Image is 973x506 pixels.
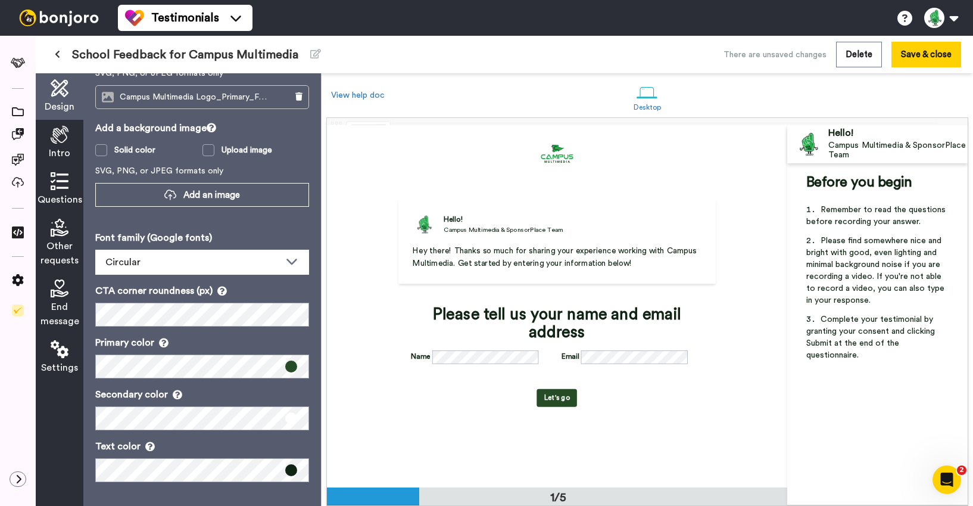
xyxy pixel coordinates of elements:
span: Add an image [183,189,240,201]
img: Campus Multimedia & SponsorPlace Team [413,213,435,236]
span: Design [45,100,74,114]
label: Email [562,352,579,362]
span: End message [40,300,79,328]
span: 2 [957,465,966,475]
div: 1/5 [529,489,587,506]
iframe: Intercom live chat [933,465,961,494]
p: Primary color [95,336,309,350]
p: CTA corner roundness (px) [95,284,309,298]
span: Before you begin [806,175,912,190]
div: Hello! [444,214,563,225]
span: School Feedback for Campus Multimedia [72,46,298,63]
img: bj-logo-header-white.svg [14,10,104,26]
span: Intro [49,146,70,160]
img: Profile Image [794,130,822,159]
img: tm-color.svg [125,8,144,27]
button: Add an image [95,183,309,207]
span: Hey there! Thanks so much for sharing your experience working with Campus Multimedia. Get started... [413,247,699,268]
p: SVG, PNG, or JPEG formats only [95,67,309,79]
span: Remember to read the questions before recording your answer. [806,206,948,226]
span: Settings [41,361,78,375]
span: Complete your testimonial by granting your consent and clicking Submit at the end of the question... [806,315,937,359]
img: 0cbc4e0f-bf48-45ff-8638-3cd983469d19 [541,144,573,163]
span: Other requests [40,239,79,268]
div: There are unsaved changes [723,49,827,61]
div: Please tell us your name and email address [411,305,703,341]
a: View help doc [331,91,385,100]
div: Hello! [828,128,967,139]
p: Font family (Google fonts) [95,231,309,245]
div: Upload image [222,144,272,156]
img: Checklist.svg [12,305,24,316]
p: SVG, PNG, or JPEG formats only [95,165,309,177]
button: Save & close [891,42,961,67]
a: Desktop [628,76,668,117]
span: Testimonials [151,10,219,26]
div: Campus Multimedia & SponsorPlace Team [828,141,967,161]
p: Add a background image [95,121,309,135]
p: Text color [95,439,309,454]
span: Campus Multimedia Logo_Primary_Full Color.png [120,92,276,103]
label: Name [411,352,431,362]
button: Delete [836,42,882,67]
p: Secondary color [95,387,309,402]
span: Circular [105,257,141,267]
span: Questions [38,193,82,207]
div: Solid color [114,144,155,156]
div: Campus Multimedia & SponsorPlace Team [444,226,563,235]
div: Desktop [634,103,662,111]
button: Let's go [537,389,578,407]
span: Please find somewhere nice and bright with good, even lighting and minimal background noise if yo... [806,237,947,305]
